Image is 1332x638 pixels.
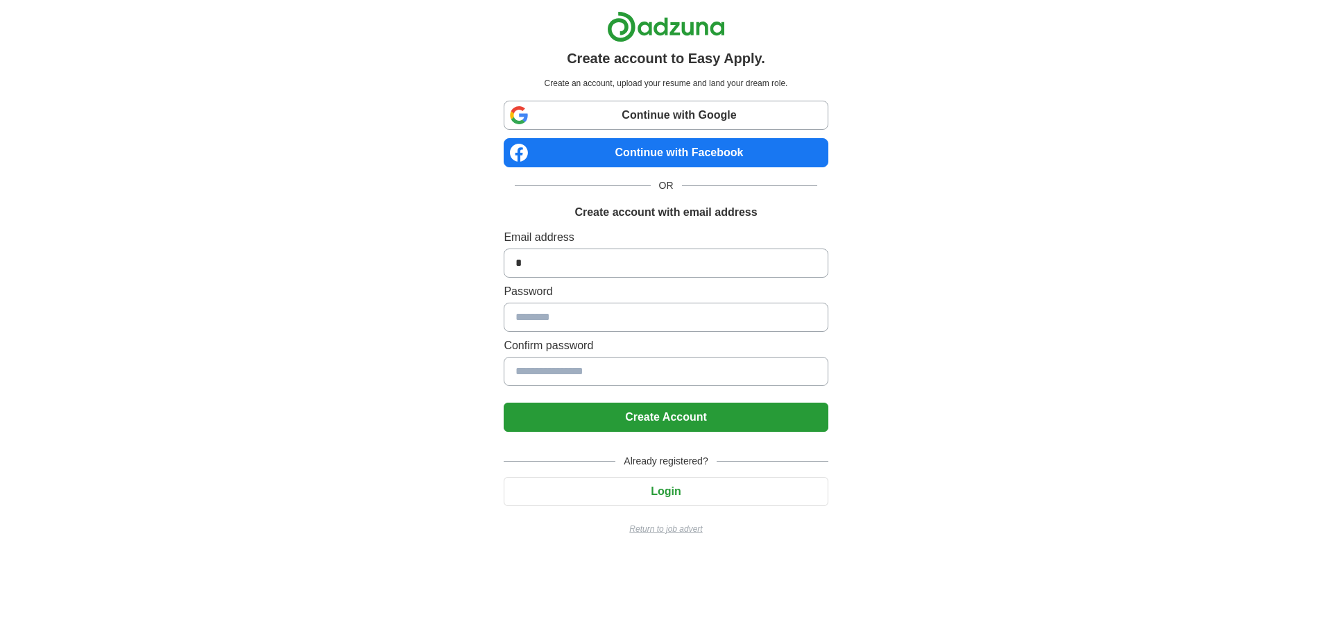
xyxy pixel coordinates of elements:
label: Confirm password [504,337,828,354]
span: Already registered? [615,454,716,469]
label: Email address [504,229,828,246]
p: Create an account, upload your resume and land your dream role. [506,77,825,90]
label: Password [504,283,828,300]
span: OR [651,178,682,193]
img: Adzuna logo [607,11,725,42]
button: Login [504,477,828,506]
a: Return to job advert [504,523,828,535]
a: Continue with Google [504,101,828,130]
a: Continue with Facebook [504,138,828,167]
h1: Create account with email address [574,204,757,221]
button: Create Account [504,403,828,432]
a: Login [504,485,828,497]
h1: Create account to Easy Apply. [567,48,765,69]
